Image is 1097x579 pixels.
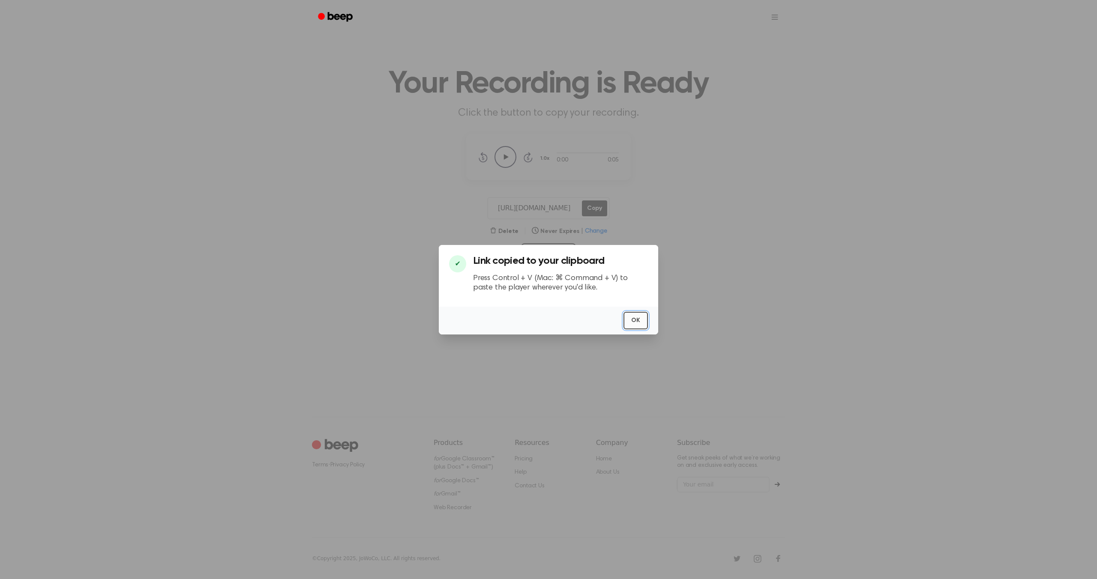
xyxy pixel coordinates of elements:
button: OK [623,312,648,329]
p: Press Control + V (Mac: ⌘ Command + V) to paste the player wherever you'd like. [473,274,648,293]
a: Beep [312,9,360,26]
div: ✔ [449,255,466,272]
button: Open menu [764,7,785,27]
h3: Link copied to your clipboard [473,255,648,267]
